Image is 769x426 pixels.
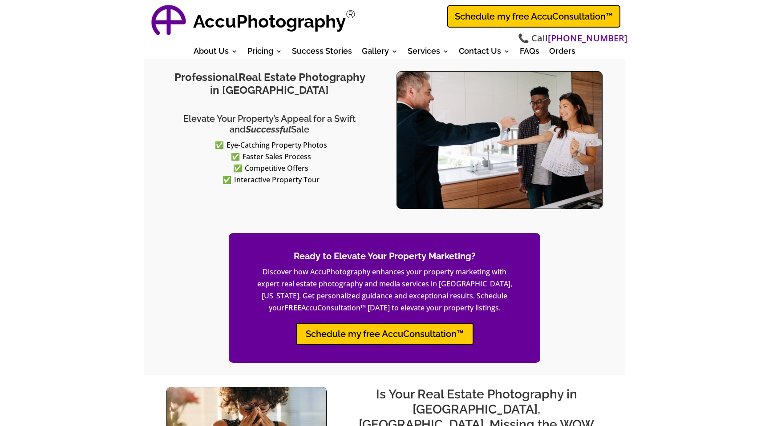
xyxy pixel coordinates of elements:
a: Success Stories [292,48,352,58]
strong: AccuPhotography [193,11,346,32]
img: Professional-Real-Estate-Photography-Dallas-Fort-Worth-Realtor-Keys-Buyer [397,72,602,209]
a: Services [408,48,449,58]
p: Discover how AccuPhotography enhances your property marketing with expert real estate photography... [255,266,514,314]
img: AccuPhotography [149,2,189,42]
span: Real Estate Photography [239,71,365,84]
h2: Ready to Elevate Your Property Marketing? [255,251,514,266]
h2: Elevate Your Property’s Appeal for a Swift and Sale [166,113,372,139]
a: Gallery [362,48,398,58]
iframe: Widget - Botsonic [736,390,769,426]
li: Faster Sales Process [174,151,372,162]
a: Schedule my free AccuConsultation™ [447,5,620,28]
a: Schedule my free AccuConsultation™ [296,323,474,345]
a: [PHONE_NUMBER] [548,32,627,45]
a: Pricing [247,48,282,58]
a: FAQs [520,48,539,58]
a: Orders [549,48,575,58]
a: AccuPhotography Logo - Professional Real Estate Photography and Media Services in Dallas, Texas [149,2,189,42]
span: in [GEOGRAPHIC_DATA] [210,84,329,96]
a: About Us [194,48,238,58]
li: Competitive Offers [174,162,372,174]
span: 📞 Call [518,32,627,45]
li: Eye-Catching Property Photos [174,139,372,151]
a: Contact Us [459,48,510,58]
em: Successful [246,124,291,135]
sup: Registered Trademark [346,8,356,21]
strong: FREE [284,303,301,313]
li: Interactive Property Tour [174,174,372,185]
h1: Professional [166,71,372,101]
